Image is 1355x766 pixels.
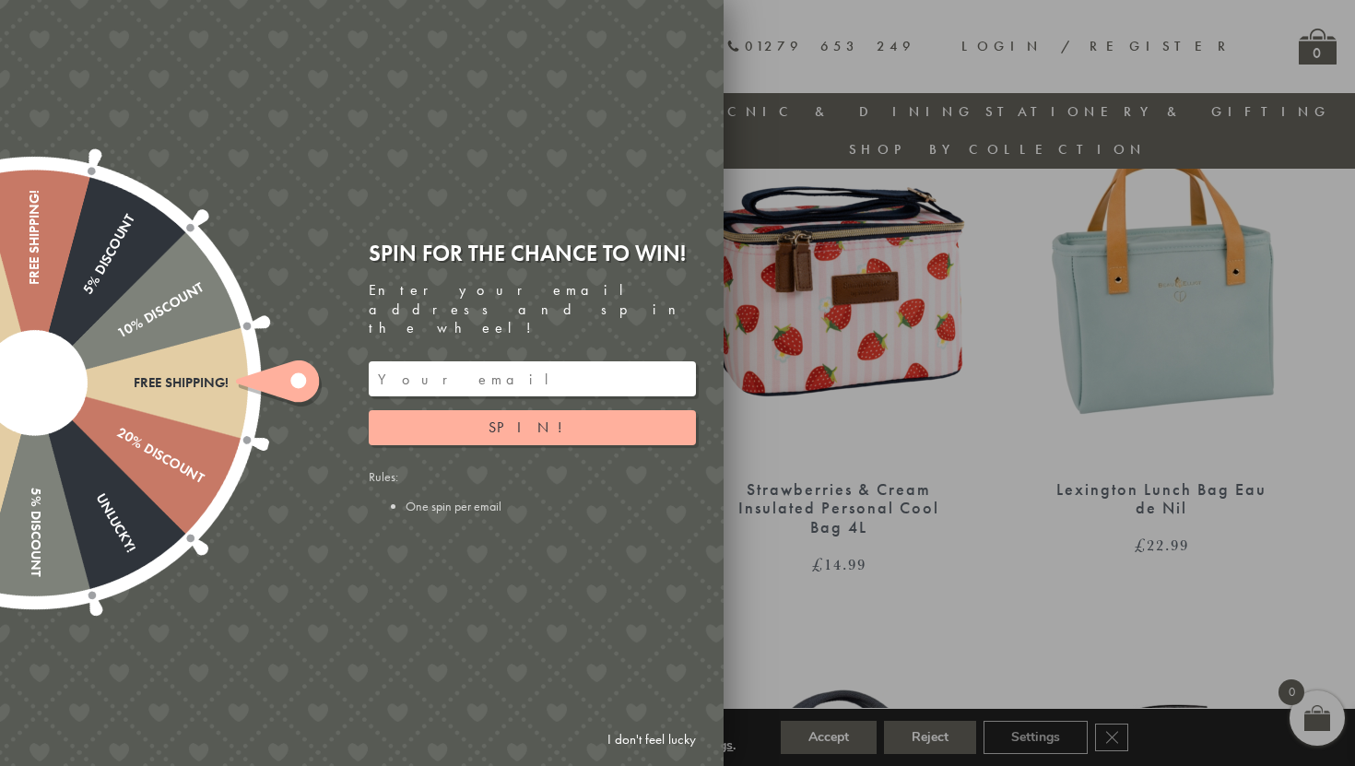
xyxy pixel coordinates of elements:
div: 5% Discount [28,211,138,386]
button: Spin! [369,410,696,445]
div: Unlucky! [28,379,138,554]
a: I don't feel lucky [598,723,705,757]
div: Enter your email address and spin the wheel! [369,281,696,338]
div: Free shipping! [27,190,42,383]
li: One spin per email [406,498,696,514]
span: Spin! [489,418,576,437]
div: Rules: [369,468,696,514]
div: Spin for the chance to win! [369,239,696,267]
div: 20% Discount [30,376,206,487]
input: Your email [369,361,696,396]
div: 5% Discount [27,383,42,577]
div: 10% Discount [30,279,206,390]
div: Free shipping! [35,375,229,391]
